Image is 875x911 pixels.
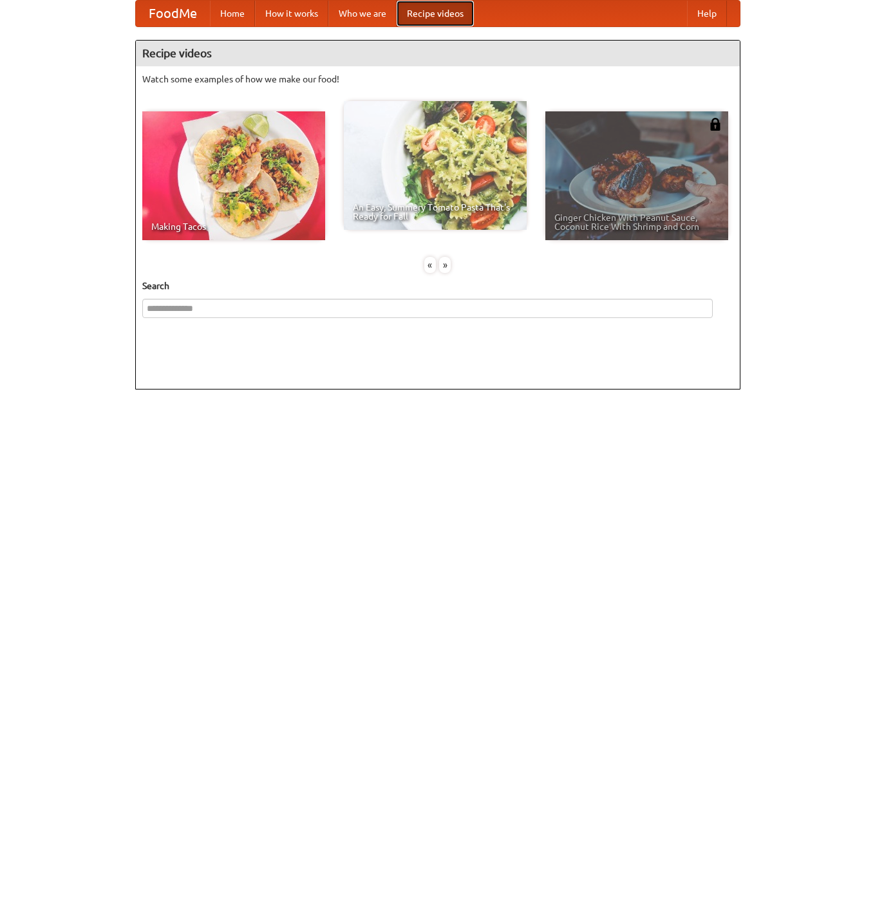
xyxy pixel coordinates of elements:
a: FoodMe [136,1,210,26]
div: » [439,257,451,273]
p: Watch some examples of how we make our food! [142,73,733,86]
a: Help [687,1,727,26]
span: An Easy, Summery Tomato Pasta That's Ready for Fall [353,203,518,221]
a: Home [210,1,255,26]
img: 483408.png [709,118,722,131]
div: « [424,257,436,273]
a: An Easy, Summery Tomato Pasta That's Ready for Fall [344,101,527,230]
a: How it works [255,1,328,26]
span: Making Tacos [151,222,316,231]
h4: Recipe videos [136,41,740,66]
h5: Search [142,279,733,292]
a: Who we are [328,1,397,26]
a: Making Tacos [142,111,325,240]
a: Recipe videos [397,1,474,26]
